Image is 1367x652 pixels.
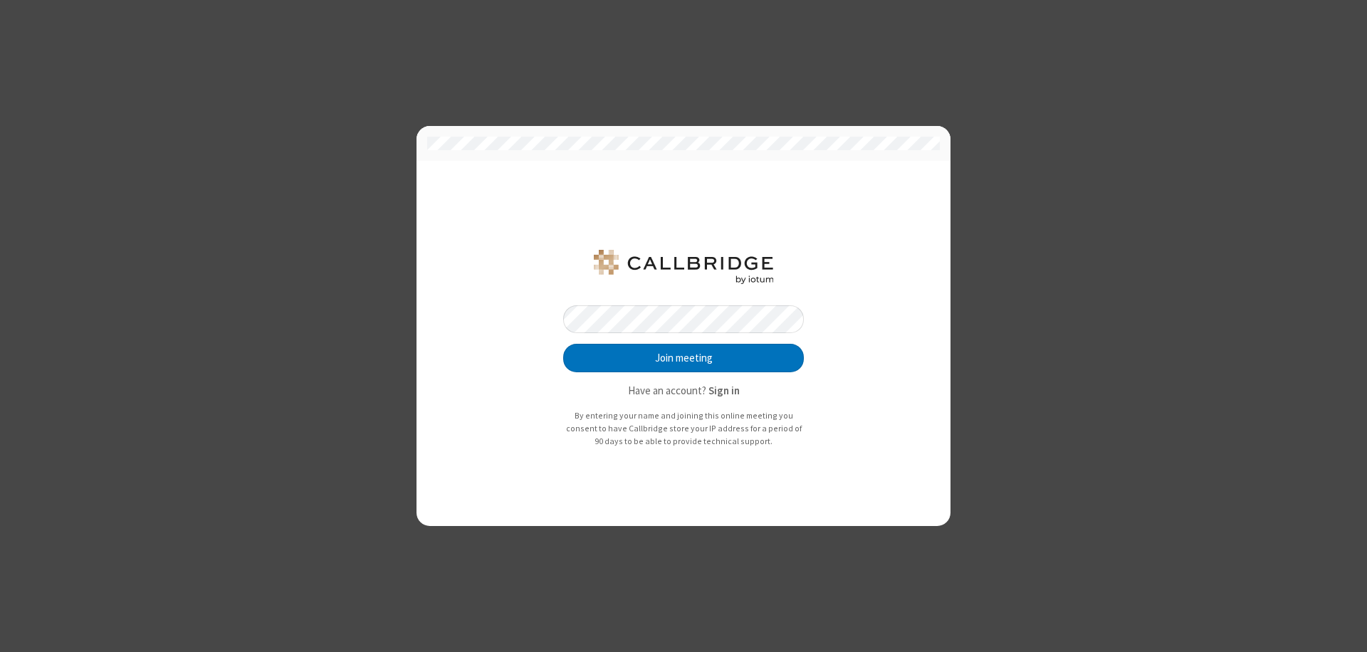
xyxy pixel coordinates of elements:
p: Have an account? [563,383,804,399]
p: By entering your name and joining this online meeting you consent to have Callbridge store your I... [563,409,804,447]
img: QA Selenium DO NOT DELETE OR CHANGE [591,250,776,284]
strong: Sign in [708,384,740,397]
button: Sign in [708,383,740,399]
button: Join meeting [563,344,804,372]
